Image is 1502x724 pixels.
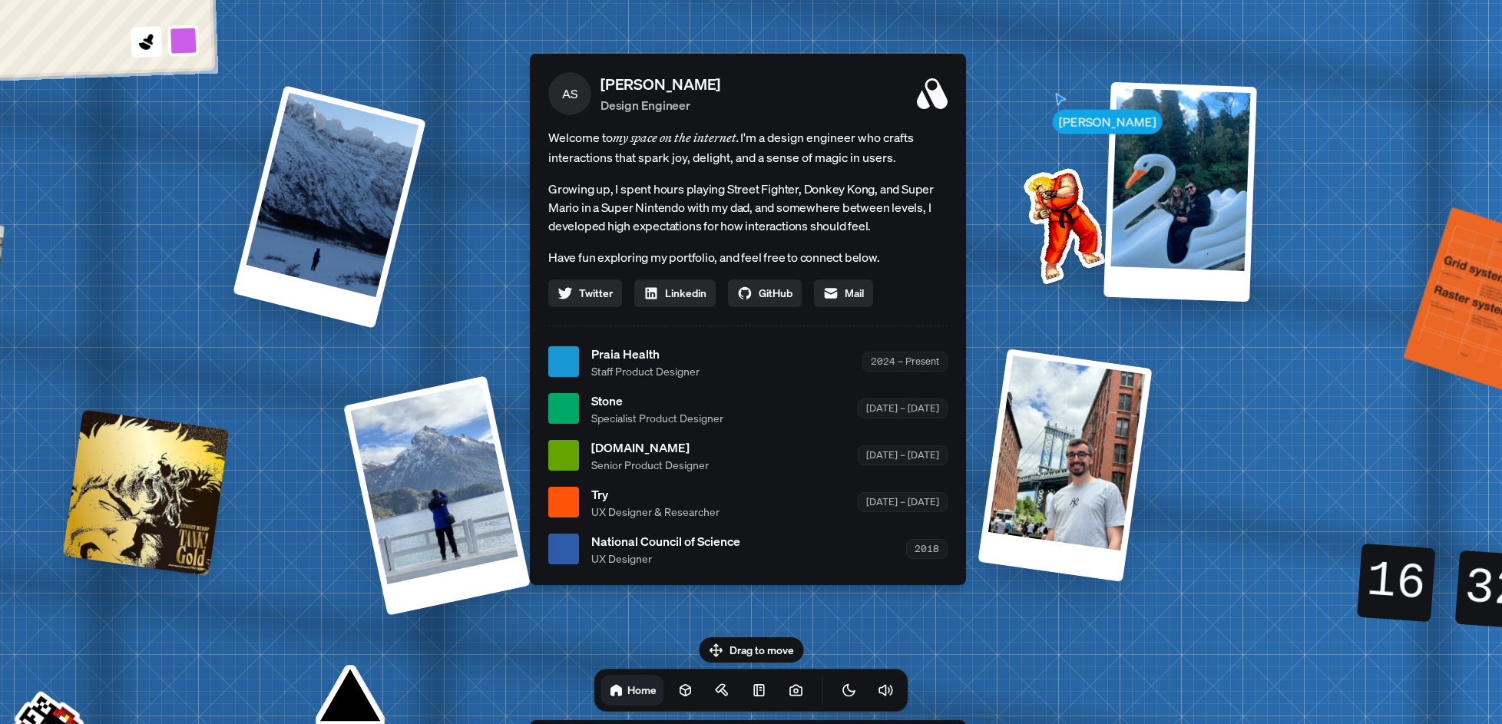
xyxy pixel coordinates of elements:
span: Praia Health [591,345,700,363]
div: [DATE] – [DATE] [858,445,948,464]
div: 2018 [906,539,948,558]
p: Design Engineer [600,96,720,114]
span: Stone [591,392,723,410]
a: Twitter [548,279,622,307]
span: Linkedin [665,285,706,301]
span: Specialist Product Designer [591,410,723,426]
h1: Home [627,683,657,697]
span: Mail [845,285,864,301]
div: 2024 – Present [862,352,948,371]
span: Staff Product Designer [591,363,700,379]
div: [DATE] – [DATE] [858,398,948,418]
span: GitHub [759,285,792,301]
span: Welcome to I'm a design engineer who crafts interactions that spark joy, delight, and a sense of ... [548,127,948,167]
p: [PERSON_NAME] [600,73,720,96]
a: GitHub [728,279,802,307]
span: UX Designer [591,550,740,567]
span: UX Designer & Researcher [591,504,720,520]
a: Linkedin [634,279,716,307]
div: [DATE] – [DATE] [858,492,948,511]
p: Growing up, I spent hours playing Street Fighter, Donkey Kong, and Super Mario in a Super Nintend... [548,180,948,235]
a: Home [601,675,664,706]
span: Senior Product Designer [591,457,709,473]
button: Toggle Audio [871,675,902,706]
a: Mail [814,279,873,307]
span: AS [548,72,591,115]
em: my space on the internet. [613,130,740,145]
span: Twitter [579,285,613,301]
span: Try [591,485,720,504]
button: Toggle Theme [834,675,865,706]
span: [DOMAIN_NAME] [591,438,709,457]
span: National Council of Science [591,532,740,550]
p: Have fun exploring my portfolio, and feel free to connect below. [548,247,948,267]
img: Profile example [984,145,1139,300]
